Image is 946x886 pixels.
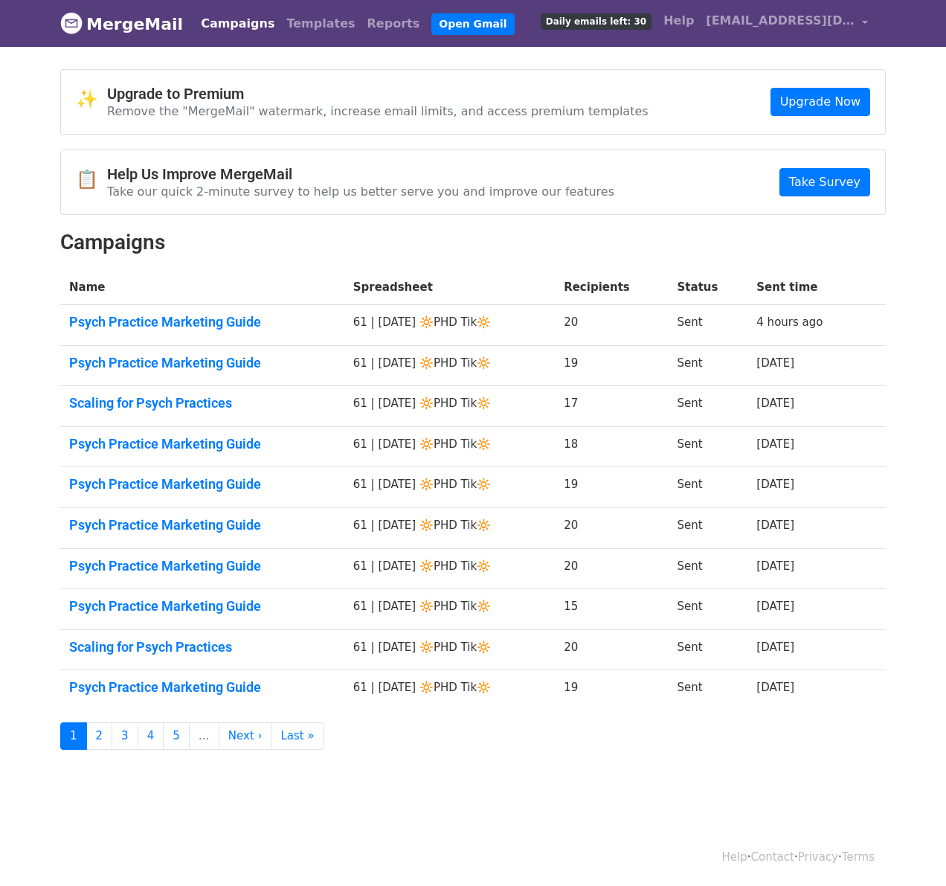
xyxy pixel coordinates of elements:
a: Privacy [798,850,838,864]
td: Sent [669,508,748,549]
a: 5 [163,722,190,750]
a: [DATE] [756,397,794,410]
td: 61 | [DATE] 🔆PHD Tik🔆 [344,589,555,630]
td: 19 [555,345,668,386]
a: Last » [271,722,324,750]
td: 61 | [DATE] 🔆PHD Tik🔆 [344,508,555,549]
a: 4 hours ago [756,315,823,329]
a: Psych Practice Marketing Guide [69,679,335,696]
td: 20 [555,629,668,670]
a: Contact [751,850,794,864]
p: Take our quick 2-minute survey to help us better serve you and improve our features [107,184,614,199]
a: Campaigns [195,9,280,39]
a: [DATE] [756,681,794,694]
span: [EMAIL_ADDRESS][DOMAIN_NAME] [706,12,855,30]
a: Help [722,850,747,864]
td: 19 [555,670,668,710]
a: MergeMail [60,8,183,39]
td: 17 [555,386,668,427]
a: [DATE] [756,437,794,451]
th: Status [669,270,748,305]
a: 2 [86,722,113,750]
td: 61 | [DATE] 🔆PHD Tik🔆 [344,670,555,710]
a: Psych Practice Marketing Guide [69,436,335,452]
td: Sent [669,345,748,386]
td: 61 | [DATE] 🔆PHD Tik🔆 [344,345,555,386]
td: 61 | [DATE] 🔆PHD Tik🔆 [344,467,555,508]
a: Reports [361,9,426,39]
th: Spreadsheet [344,270,555,305]
a: [DATE] [756,600,794,613]
td: 15 [555,589,668,630]
a: [DATE] [756,559,794,573]
h2: Campaigns [60,230,886,255]
p: Remove the "MergeMail" watermark, increase email limits, and access premium templates [107,103,649,119]
th: Sent time [747,270,861,305]
a: Templates [280,9,361,39]
a: Psych Practice Marketing Guide [69,598,335,614]
span: Daily emails left: 30 [541,13,651,30]
th: Recipients [555,270,668,305]
a: Daily emails left: 30 [535,6,657,36]
span: 📋 [76,169,107,190]
td: 19 [555,467,668,508]
span: ✨ [76,89,107,110]
td: Sent [669,548,748,589]
td: 61 | [DATE] 🔆PHD Tik🔆 [344,386,555,427]
a: Psych Practice Marketing Guide [69,314,335,330]
a: Next › [219,722,272,750]
td: Sent [669,589,748,630]
td: 20 [555,548,668,589]
a: [DATE] [756,478,794,491]
a: Psych Practice Marketing Guide [69,355,335,371]
a: Take Survey [779,168,870,196]
a: 4 [138,722,164,750]
a: 1 [60,722,87,750]
td: Sent [669,305,748,346]
a: Help [657,6,700,36]
td: 20 [555,305,668,346]
a: Open Gmail [431,13,514,35]
a: Terms [842,850,875,864]
a: Psych Practice Marketing Guide [69,558,335,574]
td: Sent [669,426,748,467]
td: 61 | [DATE] 🔆PHD Tik🔆 [344,629,555,670]
img: MergeMail logo [60,12,83,34]
a: [EMAIL_ADDRESS][DOMAIN_NAME] [700,6,874,41]
a: Upgrade Now [770,88,870,116]
h4: Upgrade to Premium [107,85,649,103]
a: Psych Practice Marketing Guide [69,517,335,533]
td: Sent [669,386,748,427]
td: 61 | [DATE] 🔆PHD Tik🔆 [344,426,555,467]
td: Sent [669,629,748,670]
a: Scaling for Psych Practices [69,395,335,411]
td: 61 | [DATE] 🔆PHD Tik🔆 [344,548,555,589]
h4: Help Us Improve MergeMail [107,165,614,183]
a: [DATE] [756,641,794,654]
td: 61 | [DATE] 🔆PHD Tik🔆 [344,305,555,346]
a: Scaling for Psych Practices [69,639,335,655]
td: Sent [669,670,748,710]
a: Psych Practice Marketing Guide [69,476,335,492]
td: 20 [555,508,668,549]
a: [DATE] [756,356,794,370]
td: Sent [669,467,748,508]
td: 18 [555,426,668,467]
a: 3 [112,722,138,750]
th: Name [60,270,344,305]
a: [DATE] [756,519,794,532]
